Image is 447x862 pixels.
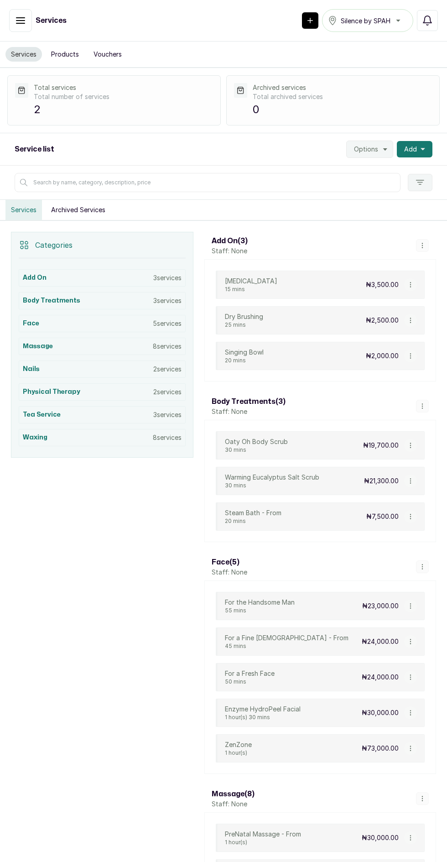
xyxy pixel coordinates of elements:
[153,296,182,305] p: 3 services
[212,557,247,568] h3: Face ( 5 )
[225,669,275,685] div: For a Fresh Face50 mins
[225,286,277,293] p: 15 mins
[225,437,288,446] p: Oaty Oh Body Scrub
[225,277,277,293] div: [MEDICAL_DATA]15 mins
[225,357,264,364] p: 20 mins
[88,47,127,62] button: Vouchers
[212,568,247,577] p: Staff: None
[212,799,255,809] p: Staff: None
[153,365,182,374] p: 2 services
[46,200,111,220] button: Archived Services
[354,145,378,154] span: Options
[212,396,286,407] h3: Body Treatments ( 3 )
[34,83,213,92] p: Total services
[225,669,275,678] p: For a Fresh Face
[366,351,399,360] p: ₦2,000.00
[362,708,399,717] p: ₦30,000.00
[225,740,252,749] p: ZenZone
[34,101,213,118] p: 2
[362,833,399,842] p: ₦30,000.00
[225,705,301,714] p: Enzyme HydroPeel Facial
[225,508,281,525] div: Steam Bath - From20 mins
[34,92,213,101] p: Total number of services
[23,319,39,328] h3: Face
[253,101,432,118] p: 0
[225,749,252,757] p: 1 hour(s)
[225,740,252,757] div: ZenZone1 hour(s)
[225,705,301,721] div: Enzyme HydroPeel Facial1 hour(s) 30 mins
[225,633,348,650] div: For a Fine [DEMOGRAPHIC_DATA] - From45 mins
[225,643,348,650] p: 45 mins
[15,144,54,155] h2: Service list
[225,678,275,685] p: 50 mins
[346,141,393,158] button: Options
[225,482,319,489] p: 30 mins
[23,273,47,282] h3: Add On
[362,744,399,753] p: ₦73,000.00
[225,446,288,454] p: 30 mins
[253,92,432,101] p: Total archived services
[225,830,301,846] div: PreNatal Massage - From1 hour(s)
[362,601,399,611] p: ₦23,000.00
[225,473,319,482] p: Warming Eucalyptus Salt Scrub
[225,321,263,329] p: 25 mins
[225,508,281,517] p: Steam Bath - From
[362,673,399,682] p: ₦24,000.00
[23,433,47,442] h3: Waxing
[225,312,263,329] div: Dry Brushing25 mins
[225,633,348,643] p: For a Fine [DEMOGRAPHIC_DATA] - From
[153,319,182,328] p: 5 services
[225,312,263,321] p: Dry Brushing
[23,365,40,374] h3: Nails
[225,607,295,614] p: 55 mins
[341,16,390,26] span: Silence by SPAH
[225,473,319,489] div: Warming Eucalyptus Salt Scrub30 mins
[23,296,80,305] h3: Body Treatments
[363,441,399,450] p: ₦19,700.00
[23,342,53,351] h3: Massage
[15,173,400,192] input: Search by name, category, description, price
[362,637,399,646] p: ₦24,000.00
[153,387,182,397] p: 2 services
[225,348,264,364] div: Singing Bowl20 mins
[322,9,413,32] button: Silence by SPAH
[364,476,399,486] p: ₦21,300.00
[225,839,301,846] p: 1 hour(s)
[5,47,42,62] button: Services
[225,348,264,357] p: Singing Bowl
[225,830,301,839] p: PreNatal Massage - From
[225,598,295,614] div: For the Handsome Man55 mins
[366,316,399,325] p: ₦2,500.00
[397,141,432,157] button: Add
[153,342,182,351] p: 8 services
[212,246,248,256] p: Staff: None
[366,280,399,289] p: ₦3,500.00
[225,598,295,607] p: For the Handsome Man
[5,200,42,220] button: Services
[225,714,301,721] p: 1 hour(s) 30 mins
[225,277,277,286] p: [MEDICAL_DATA]
[153,410,182,419] p: 3 services
[153,273,182,282] p: 3 services
[23,410,61,419] h3: Tea Service
[153,433,182,442] p: 8 services
[225,437,288,454] div: Oaty Oh Body Scrub30 mins
[212,235,248,246] h3: Add On ( 3 )
[225,517,281,525] p: 20 mins
[46,47,84,62] button: Products
[366,512,399,521] p: ₦7,500.00
[212,789,255,799] h3: Massage ( 8 )
[36,15,67,26] h1: Services
[253,83,432,92] p: Archived services
[404,145,417,154] span: Add
[35,240,73,251] p: Categories
[212,407,286,416] p: Staff: None
[23,387,80,397] h3: Physical Therapy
